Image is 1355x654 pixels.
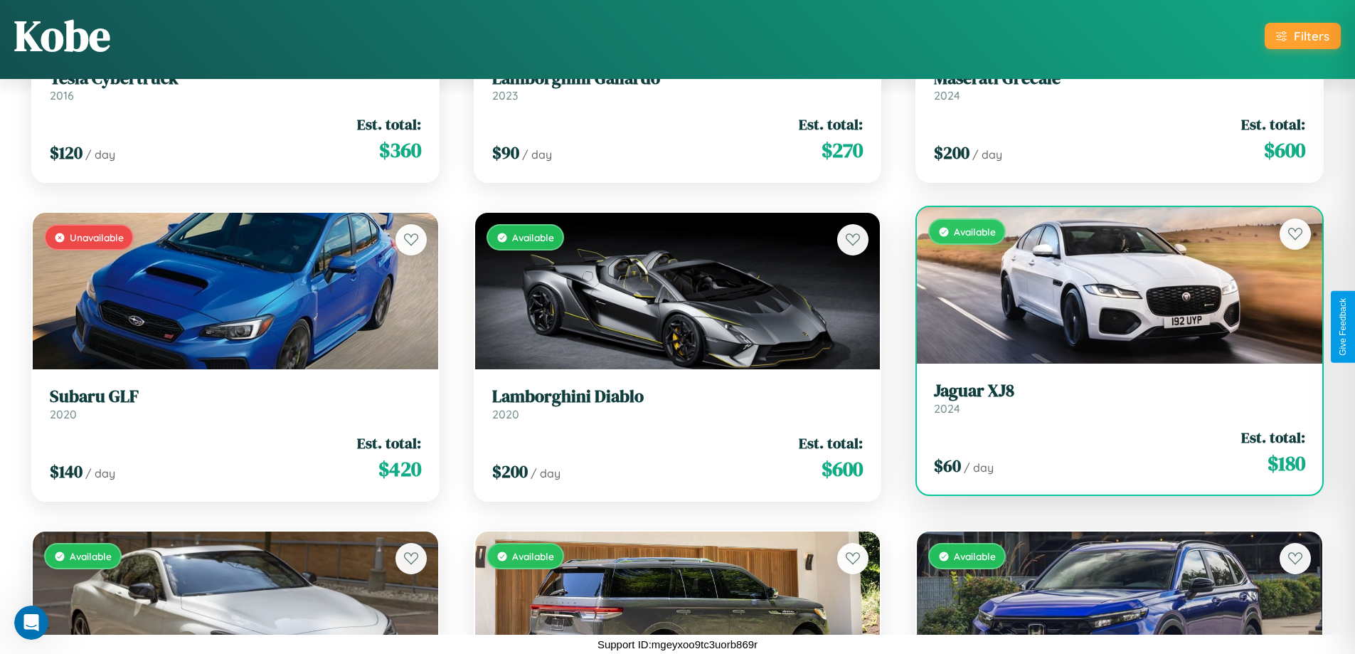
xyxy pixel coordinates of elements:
[512,231,554,243] span: Available
[934,88,960,102] span: 2024
[799,114,863,135] span: Est. total:
[597,635,758,654] p: Support ID: mgeyxoo9tc3uorb869r
[492,141,519,164] span: $ 90
[492,386,864,407] h3: Lamborghini Diablo
[934,454,961,478] span: $ 60
[85,466,115,480] span: / day
[1338,298,1348,356] div: Give Feedback
[934,381,1305,401] h3: Jaguar XJ8
[972,147,1002,162] span: / day
[50,460,83,483] span: $ 140
[1294,28,1329,43] div: Filters
[1264,136,1305,164] span: $ 600
[70,550,112,562] span: Available
[531,466,560,480] span: / day
[1241,114,1305,135] span: Est. total:
[492,88,518,102] span: 2023
[954,226,996,238] span: Available
[50,88,74,102] span: 2016
[357,433,421,453] span: Est. total:
[1268,449,1305,478] span: $ 180
[50,407,77,421] span: 2020
[1265,23,1341,49] button: Filters
[14,6,110,65] h1: Kobe
[492,460,528,483] span: $ 200
[799,433,863,453] span: Est. total:
[378,455,421,483] span: $ 420
[934,68,1305,103] a: Maserati Grecale2024
[822,136,863,164] span: $ 270
[934,401,960,416] span: 2024
[492,386,864,421] a: Lamborghini Diablo2020
[379,136,421,164] span: $ 360
[492,68,864,103] a: Lamborghini Gallardo2023
[964,460,994,475] span: / day
[50,68,421,103] a: Tesla Cybertruck2016
[50,386,421,421] a: Subaru GLF2020
[492,407,519,421] span: 2020
[934,141,969,164] span: $ 200
[50,141,83,164] span: $ 120
[822,455,863,483] span: $ 600
[85,147,115,162] span: / day
[522,147,552,162] span: / day
[357,114,421,135] span: Est. total:
[512,550,554,562] span: Available
[1241,427,1305,448] span: Est. total:
[934,381,1305,416] a: Jaguar XJ82024
[70,231,124,243] span: Unavailable
[50,386,421,407] h3: Subaru GLF
[14,606,48,640] iframe: Intercom live chat
[954,550,996,562] span: Available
